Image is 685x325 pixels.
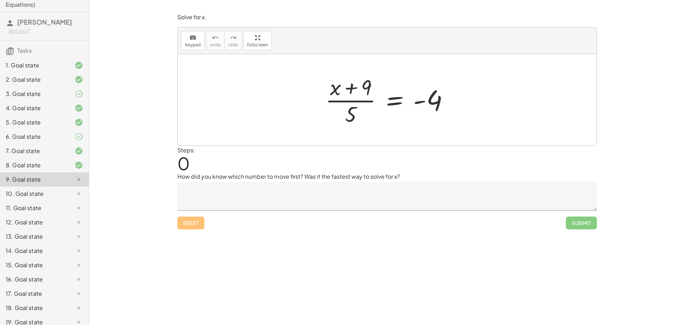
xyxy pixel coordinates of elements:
span: 0 [177,152,190,174]
button: fullscreen [243,31,272,50]
button: undoundo [206,31,225,50]
i: Task not started. [75,289,83,298]
i: Task not started. [75,189,83,198]
i: Task finished and correct. [75,104,83,112]
i: Task not started. [75,261,83,269]
i: keyboard [189,34,196,42]
i: Task not started. [75,218,83,227]
div: 18. Goal state [6,304,63,312]
span: keypad [185,42,201,47]
div: 4. Goal state [6,104,63,112]
p: Solve for x. [177,13,597,21]
i: Task not started. [75,275,83,284]
i: Task not started. [75,232,83,241]
i: Task not started. [75,247,83,255]
div: 14. Goal state [6,247,63,255]
div: 16. Goal state [6,275,63,284]
div: 12. Goal state [6,218,63,227]
div: Not you? [9,27,83,35]
span: [PERSON_NAME] [17,18,72,26]
i: Task not started. [75,204,83,212]
label: Steps: [177,146,195,154]
span: fullscreen [247,42,268,47]
p: How did you know which number to move first? Was it the fastest way to solve for x? [177,172,597,181]
span: Tasks [17,47,32,54]
div: 8. Goal state [6,161,63,169]
div: 11. Goal state [6,204,63,212]
i: Task finished and correct. [75,75,83,84]
div: 1. Goal state [6,61,63,70]
div: 13. Goal state [6,232,63,241]
i: Task finished and part of it marked as correct. [75,90,83,98]
div: 9. Goal state [6,175,63,184]
button: keyboardkeypad [181,31,205,50]
i: Task not started. [75,175,83,184]
div: 7. Goal state [6,147,63,155]
div: 6. Goal state [6,132,63,141]
i: Task finished and correct. [75,147,83,155]
span: redo [228,42,238,47]
i: redo [230,34,237,42]
div: 15. Goal state [6,261,63,269]
div: 2. Goal state [6,75,63,84]
div: 3. Goal state [6,90,63,98]
i: Task finished and part of it marked as correct. [75,132,83,141]
button: redoredo [224,31,242,50]
i: Task finished and correct. [75,118,83,127]
div: 17. Goal state [6,289,63,298]
div: 10. Goal state [6,189,63,198]
i: Task finished and correct. [75,161,83,169]
span: undo [210,42,221,47]
i: Task finished and correct. [75,61,83,70]
i: undo [212,34,219,42]
div: 5. Goal state [6,118,63,127]
i: Task not started. [75,304,83,312]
